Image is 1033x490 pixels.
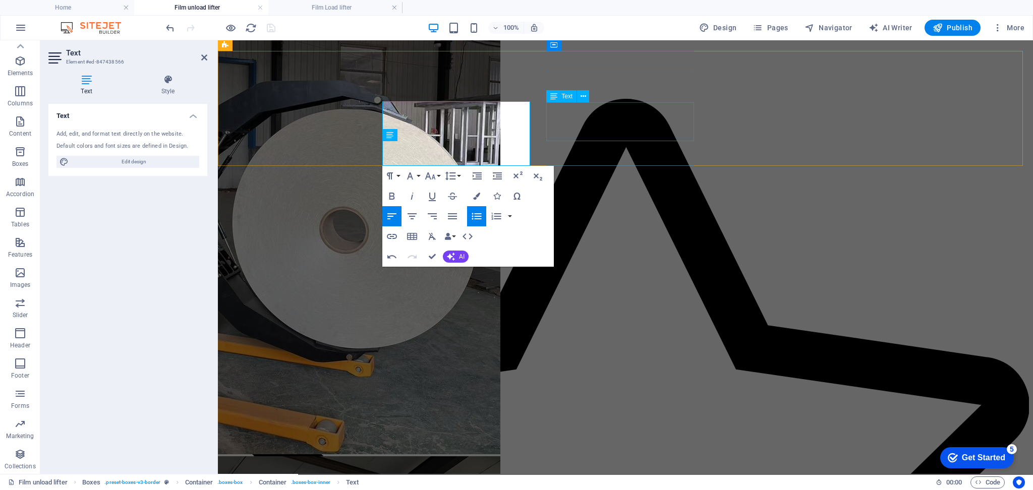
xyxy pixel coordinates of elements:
p: Footer [11,372,29,380]
button: Ordered List [506,206,514,226]
span: AI Writer [869,23,912,33]
i: On resize automatically adjust zoom level to fit chosen device. [530,23,539,32]
div: Get Started [30,11,73,20]
span: Publish [933,23,972,33]
button: Data Bindings [443,226,457,247]
span: Navigator [805,23,852,33]
button: Decrease Indent [488,166,507,186]
span: Text [561,93,572,99]
span: . boxes-box-inner [291,476,331,488]
button: Underline (Ctrl+U) [423,186,442,206]
span: Design [699,23,737,33]
button: Italic (Ctrl+I) [403,186,422,206]
span: . preset-boxes-v3-border [104,476,160,488]
button: 100% [488,22,524,34]
p: Tables [11,220,29,228]
button: Icons [487,186,506,206]
div: Design (Ctrl+Alt+Y) [695,20,741,36]
button: reload [245,22,257,34]
button: Pages [749,20,792,36]
p: Boxes [12,160,29,168]
button: Superscript [508,166,527,186]
span: : [953,478,955,486]
span: AI [459,254,465,260]
button: Font Size [423,166,442,186]
button: Align Right [423,206,442,226]
i: Reload page [245,22,257,34]
span: Edit design [72,156,196,168]
button: Edit design [56,156,199,168]
div: Get Started 5 items remaining, 0% complete [8,5,82,26]
p: Slider [13,311,28,319]
button: Increase Indent [468,166,487,186]
button: AI Writer [865,20,916,36]
button: HTML [458,226,477,247]
button: Colors [467,186,486,206]
p: Images [10,281,31,289]
p: Content [9,130,31,138]
button: Design [695,20,741,36]
button: Code [970,476,1005,488]
span: 00 00 [946,476,962,488]
p: Marketing [6,432,34,440]
span: Click to select. Double-click to edit [185,476,213,488]
span: More [993,23,1024,33]
button: Publish [925,20,981,36]
h3: Element #ed-847438566 [66,57,187,67]
p: Forms [11,402,29,410]
span: Click to select. Double-click to edit [346,476,359,488]
p: Elements [8,69,33,77]
h6: Session time [936,476,962,488]
button: Insert Link [382,226,401,247]
button: Special Characters [507,186,527,206]
button: AI [443,251,469,263]
button: Line Height [443,166,462,186]
span: Code [975,476,1000,488]
h4: Text [48,75,129,96]
i: Undo: Change text (Ctrl+Z) [164,22,176,34]
div: 5 [75,2,85,12]
h6: 100% [503,22,520,34]
p: Collections [5,462,35,470]
a: Film unload lifter [8,476,68,488]
button: Undo (Ctrl+Z) [382,247,401,267]
button: Align Center [403,206,422,226]
p: Features [8,251,32,259]
p: Accordion [6,190,34,198]
button: Subscript [528,166,547,186]
button: Bold (Ctrl+B) [382,186,401,206]
span: Click to select. Double-click to edit [259,476,287,488]
button: Align Left [382,206,401,226]
button: More [989,20,1028,36]
span: . boxes-box [217,476,243,488]
span: Pages [753,23,788,33]
i: This element is a customizable preset [164,479,169,485]
div: Default colors and font sizes are defined in Design. [56,142,199,151]
button: Navigator [800,20,856,36]
button: Insert Table [403,226,422,247]
button: Redo (Ctrl+Shift+Z) [403,247,422,267]
img: Editor Logo [58,22,134,34]
p: Header [10,341,30,349]
button: Usercentrics [1013,476,1025,488]
h4: Film Load lifter [268,2,403,13]
h2: Text [66,48,207,57]
nav: breadcrumb [82,476,359,488]
button: Clear Formatting [423,226,442,247]
span: Click to select. Double-click to edit [82,476,100,488]
button: undo [164,22,176,34]
p: Columns [8,99,33,107]
button: Ordered List [487,206,506,226]
button: Unordered List [467,206,486,226]
h4: Text [48,104,207,122]
button: Confirm (Ctrl+⏎) [423,247,442,267]
h4: Style [129,75,207,96]
div: Add, edit, and format text directly on the website. [56,130,199,139]
button: Align Justify [443,206,462,226]
button: Paragraph Format [382,166,401,186]
h4: Film unload lifter [134,2,268,13]
button: Strikethrough [443,186,462,206]
button: Font Family [403,166,422,186]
